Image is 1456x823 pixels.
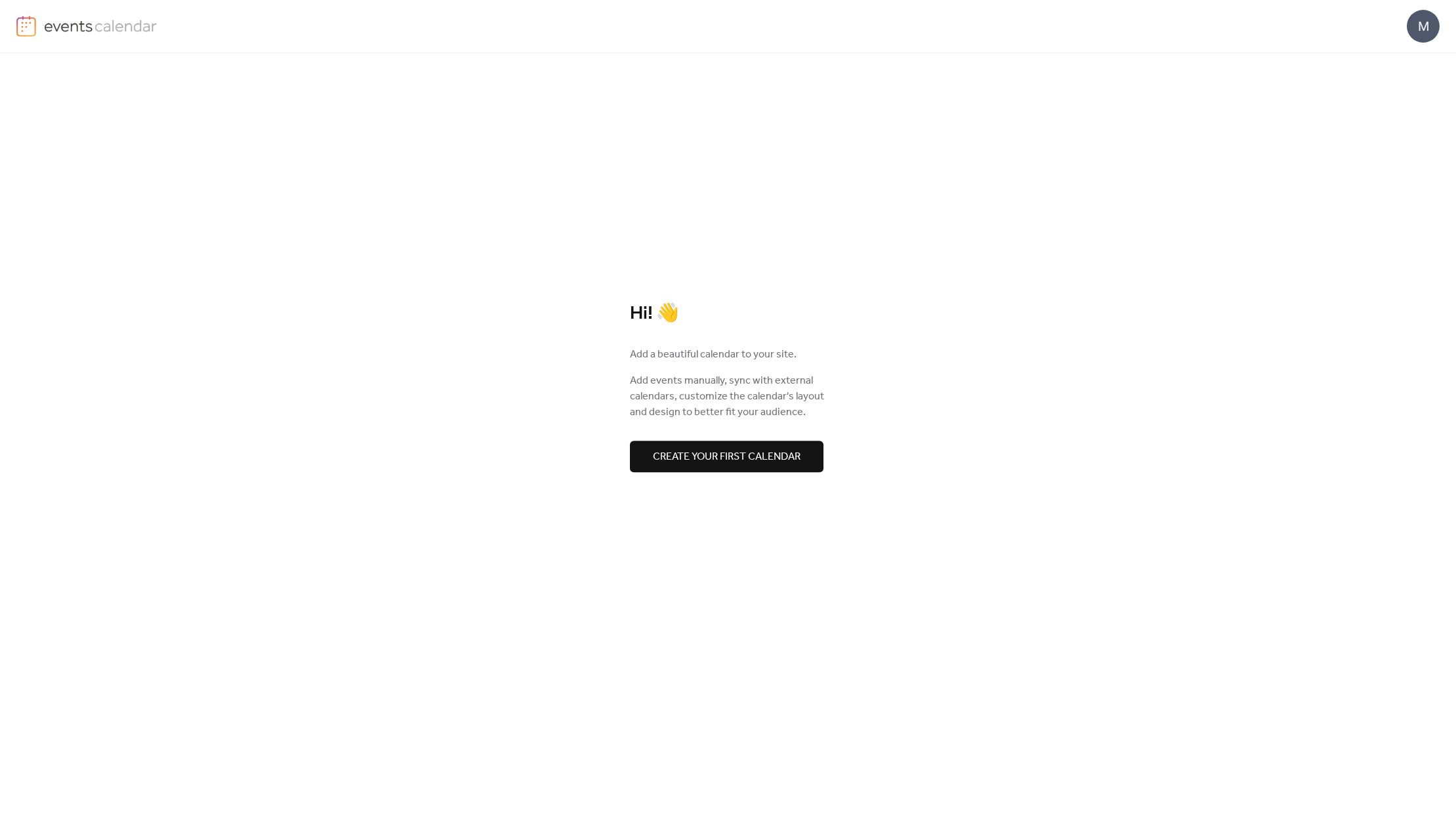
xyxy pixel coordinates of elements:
span: Create your first calendar [653,449,801,465]
img: logo [16,16,36,37]
img: logo-type [44,16,157,35]
div: Hi! 👋 [630,302,827,325]
span: Add a beautiful calendar to your site. [630,347,797,363]
div: M [1407,10,1440,43]
span: Add events manually, sync with external calendars, customize the calendar's layout and design to ... [630,373,827,420]
button: Create your first calendar [630,441,823,472]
